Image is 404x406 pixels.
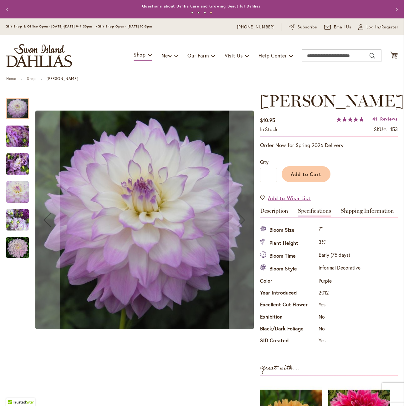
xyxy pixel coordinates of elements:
span: Gift Shop & Office Open - [DATE]-[DATE] 9-4:30pm / [6,24,98,28]
button: 1 of 4 [191,12,193,14]
div: 153 [390,126,398,133]
a: Questions about Dahlia Care and Growing Beautiful Dahlias [142,4,261,8]
div: MIKAYLA MIRANDA [6,203,35,230]
a: Log In/Register [358,24,398,30]
span: $10.95 [260,117,275,123]
button: Add to Cart [282,166,330,182]
span: New [161,52,172,59]
a: Shipping Information [341,208,394,217]
div: MIKAYLA MIRANDA [6,119,35,147]
th: Black/Dark Foliage [260,324,317,335]
td: No [317,324,362,335]
img: MIKAYLA MIRANDA [6,236,29,259]
span: Email Us [334,24,352,30]
th: Color [260,275,317,287]
a: Specifications [298,208,331,217]
div: MIKAYLA MIRANDA [6,230,29,258]
span: Gift Shop Open - [DATE] 10-3pm [98,24,152,28]
button: Next [390,3,402,16]
th: Excellent Cut Flower [260,300,317,311]
a: Subscribe [289,24,317,30]
button: Previous [35,92,60,349]
th: Year Introduced [260,288,317,300]
span: Visit Us [225,52,243,59]
button: 2 of 4 [197,12,200,14]
img: MIKAYLA MIRANDA [35,111,254,329]
a: 41 Reviews [372,116,398,122]
td: Yes [317,300,362,311]
div: Availability [260,126,278,133]
div: MIKAYLA MIRANDA [6,92,35,119]
td: No [317,311,362,323]
div: Product Images [35,92,283,349]
span: Qty [260,159,268,165]
button: 4 of 4 [210,12,212,14]
td: 2012 [317,288,362,300]
span: Shop [134,51,146,58]
strong: Great with... [260,363,300,373]
th: Bloom Time [260,250,317,263]
img: MIKAYLA MIRANDA [6,181,29,203]
span: Our Farm [187,52,209,59]
span: Subscribe [298,24,317,30]
a: Shop [27,76,36,81]
th: Bloom Style [260,263,317,275]
span: Help Center [258,52,287,59]
td: 3½' [317,237,362,250]
a: Email Us [324,24,352,30]
iframe: Launch Accessibility Center [5,384,22,401]
a: [PHONE_NUMBER] [237,24,275,30]
th: Exhibition [260,311,317,323]
td: Informal Decorative [317,263,362,275]
div: MIKAYLA MIRANDA [35,92,254,349]
div: MIKAYLA MIRANDA [6,147,35,175]
a: Home [6,76,16,81]
div: Detailed Product Info [260,208,398,347]
button: 3 of 4 [204,12,206,14]
button: Next [229,92,254,349]
div: MIKAYLA MIRANDA [6,175,35,203]
strong: [PERSON_NAME] [47,76,78,81]
p: Order Now for Spring 2026 Delivery [260,141,398,149]
button: Previous [2,3,14,16]
span: 41 [372,116,377,122]
th: Plant Height [260,237,317,250]
img: MIKAYLA MIRANDA [6,209,29,231]
th: SID Created [260,335,317,347]
span: Log In/Register [366,24,398,30]
th: Bloom Size [260,224,317,237]
a: Add to Wish List [260,195,311,202]
a: Description [260,208,288,217]
strong: SKU [374,126,387,132]
div: MIKAYLA MIRANDAMIKAYLA MIRANDAMIKAYLA MIRANDA [35,92,254,349]
td: Early (75 days) [317,250,362,263]
span: Add to Cart [291,171,322,177]
span: Reviews [380,116,398,122]
a: store logo [6,44,72,67]
td: Purple [317,275,362,287]
span: Add to Wish List [268,195,311,202]
span: In stock [260,126,278,132]
td: 7" [317,224,362,237]
td: Yes [317,335,362,347]
div: 99% [336,117,364,122]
